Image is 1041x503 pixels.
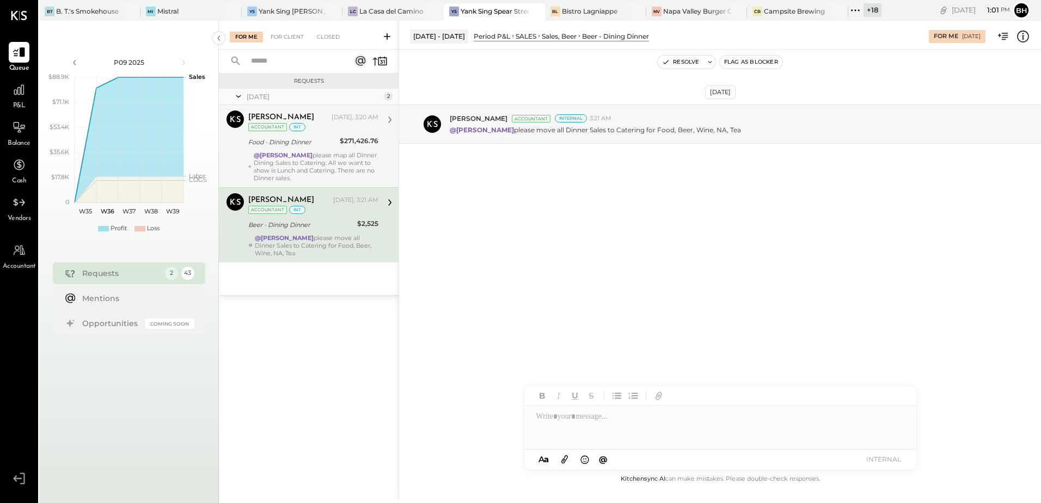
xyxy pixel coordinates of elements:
span: Queue [9,64,29,73]
span: Accountant [3,262,36,272]
text: $35.6K [50,148,69,156]
div: [PERSON_NAME] [248,112,314,123]
div: YS [247,7,257,16]
button: INTERNAL [862,452,905,467]
text: Sales [189,73,205,81]
div: B. T.'s Smokehouse [56,7,119,16]
div: [DATE] [962,33,981,40]
div: [DATE], 3:20 AM [332,113,378,122]
button: @ [596,452,611,466]
text: $88.9K [48,73,69,81]
text: $53.4K [50,123,69,131]
a: Cash [1,155,38,186]
span: P&L [13,101,26,111]
button: Bh [1013,2,1030,19]
span: Vendors [8,214,31,224]
text: $71.1K [52,98,69,106]
button: Add URL [652,389,666,403]
div: La Casa del Camino [359,7,424,16]
div: NV [652,7,662,16]
text: $17.8K [51,173,69,181]
button: Strikethrough [584,389,598,403]
div: $271,426.76 [340,136,378,146]
div: int [289,123,305,131]
p: please move all Dinner Sales to Catering for Food, Beer, Wine, NA, Tea [450,125,741,134]
strong: @[PERSON_NAME] [254,151,313,159]
div: Mistral [157,7,179,16]
div: please move all Dinner Sales to Catering for Food, Beer, Wine, NA, Tea [255,234,378,257]
div: Accountant [248,123,287,131]
div: Yank Sing [PERSON_NAME][GEOGRAPHIC_DATA] [259,7,327,16]
div: Requests [224,77,393,85]
div: Opportunities [82,318,140,329]
div: int [289,206,305,214]
button: Flag as Blocker [720,56,782,69]
div: [DATE] [705,85,736,99]
text: W36 [100,207,114,215]
div: Coming Soon [145,318,194,329]
div: 2 [384,92,393,101]
div: Yank Sing Spear Street [461,7,529,16]
text: 0 [65,198,69,206]
a: Accountant [1,240,38,272]
div: copy link [938,4,949,16]
a: Balance [1,117,38,149]
div: Bistro Lagniappe [562,7,617,16]
div: Mi [146,7,156,16]
div: Food - Dining Dinner [248,137,336,148]
text: W35 [79,207,92,215]
div: BT [45,7,54,16]
div: For Me [934,32,958,41]
div: please map all Dinner Dining Sales to Catering. All we want to show is Lunch and Catering. There ... [254,151,378,182]
text: W39 [166,207,179,215]
button: Unordered List [610,389,624,403]
strong: @[PERSON_NAME] [450,126,514,134]
div: Accountant [512,115,550,122]
span: @ [599,454,608,464]
span: [PERSON_NAME] [450,114,507,123]
span: a [544,454,549,464]
button: Italic [552,389,566,403]
div: CB [752,7,762,16]
div: Requests [82,268,160,279]
span: 3:21 AM [590,114,611,123]
a: Vendors [1,192,38,224]
div: [DATE], 3:21 AM [333,196,378,205]
div: [PERSON_NAME] [248,195,314,206]
div: Napa Valley Burger Company [663,7,731,16]
a: P&L [1,79,38,111]
div: 2 [165,267,178,280]
div: P09 2025 [83,58,175,67]
div: Beer - Dining Dinner [248,219,354,230]
div: Accountant [248,206,287,214]
div: Campsite Brewing [764,7,825,16]
text: W37 [123,207,136,215]
div: SALES [516,32,536,41]
div: 43 [181,267,194,280]
div: Profit [111,224,127,233]
div: [DATE] - [DATE] [410,29,468,43]
div: + 18 [864,3,881,17]
div: Internal [555,114,587,122]
span: Cash [12,176,26,186]
div: [DATE] [247,92,381,101]
div: [DATE] [952,5,1010,15]
a: Queue [1,42,38,73]
div: LC [348,7,358,16]
button: Underline [568,389,582,403]
strong: @[PERSON_NAME] [255,234,314,242]
div: Mentions [82,293,189,304]
div: For Me [230,32,263,42]
button: Aa [535,453,553,465]
div: Closed [311,32,345,42]
div: Beer - Dining Dinner [582,32,649,41]
div: BL [550,7,560,16]
div: Sales, Beer [542,32,577,41]
div: YS [449,7,459,16]
div: Loss [147,224,160,233]
text: W38 [144,207,157,215]
div: $2,525 [357,218,378,229]
div: Period P&L [474,32,510,41]
text: COGS [189,176,207,183]
button: Ordered List [626,389,640,403]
